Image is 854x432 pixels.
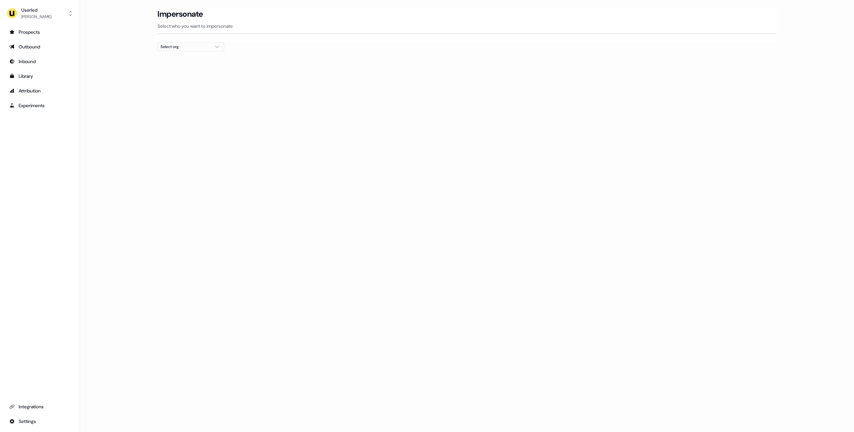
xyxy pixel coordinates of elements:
[157,23,777,29] p: Select who you want to impersonate
[160,43,210,50] div: Select org
[9,58,70,65] div: Inbound
[9,102,70,109] div: Experiments
[5,85,74,96] a: Go to attribution
[21,7,51,13] div: Userled
[5,71,74,81] a: Go to templates
[5,27,74,37] a: Go to prospects
[9,43,70,50] div: Outbound
[5,401,74,412] a: Go to integrations
[157,42,224,51] button: Select org
[5,5,74,21] button: Userled[PERSON_NAME]
[5,416,74,427] a: Go to integrations
[9,29,70,35] div: Prospects
[9,418,70,425] div: Settings
[9,87,70,94] div: Attribution
[9,73,70,79] div: Library
[9,403,70,410] div: Integrations
[5,41,74,52] a: Go to outbound experience
[5,100,74,111] a: Go to experiments
[157,9,203,19] h3: Impersonate
[21,13,51,20] div: [PERSON_NAME]
[5,56,74,67] a: Go to Inbound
